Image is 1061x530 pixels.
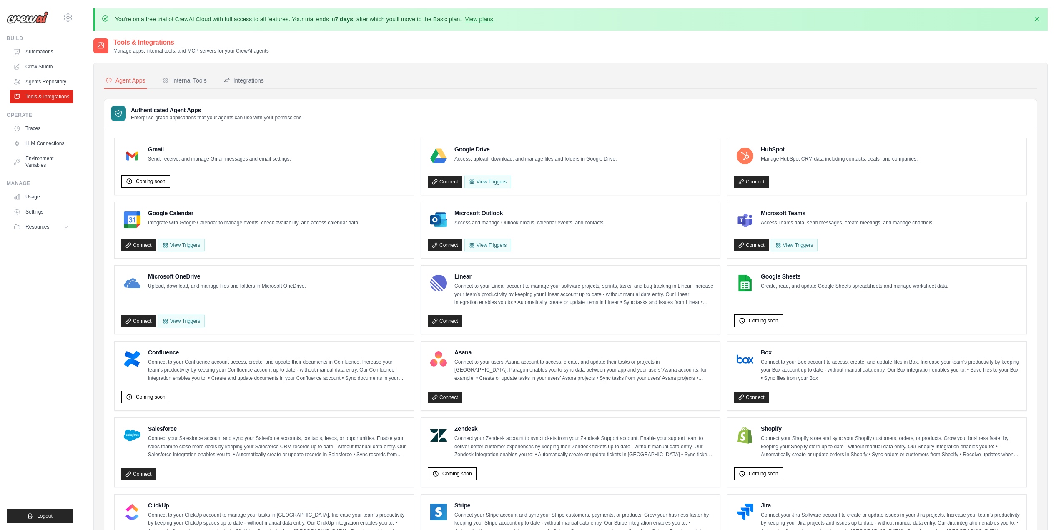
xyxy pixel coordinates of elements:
[454,155,617,163] p: Access, upload, download, and manage files and folders in Google Drive.
[222,73,266,89] button: Integrations
[10,190,73,203] a: Usage
[10,45,73,58] a: Automations
[131,114,302,121] p: Enterprise-grade applications that your agents can use with your permissions
[7,180,73,187] div: Manage
[761,501,1020,510] h4: Jira
[737,427,753,444] img: Shopify Logo
[136,394,166,400] span: Coming soon
[10,90,73,103] a: Tools & Integrations
[10,75,73,88] a: Agents Repository
[161,73,208,89] button: Internal Tools
[430,427,447,444] img: Zendesk Logo
[113,38,269,48] h2: Tools & Integrations
[223,76,264,85] div: Integrations
[124,351,140,367] img: Confluence Logo
[148,282,306,291] p: Upload, download, and manage files and folders in Microsoft OneDrive.
[428,315,462,327] a: Connect
[454,358,713,383] p: Connect to your users’ Asana account to access, create, and update their tasks or projects in [GE...
[734,239,769,251] a: Connect
[7,35,73,42] div: Build
[10,60,73,73] a: Crew Studio
[761,155,918,163] p: Manage HubSpot CRM data including contacts, deals, and companies.
[761,145,918,153] h4: HubSpot
[454,219,605,227] p: Access and manage Outlook emails, calendar events, and contacts.
[148,501,407,510] h4: ClickUp
[749,470,778,477] span: Coming soon
[148,219,359,227] p: Integrate with Google Calendar to manage events, check availability, and access calendar data.
[737,504,753,520] img: Jira Logo
[148,435,407,459] p: Connect your Salesforce account and sync your Salesforce accounts, contacts, leads, or opportunit...
[761,272,948,281] h4: Google Sheets
[7,11,48,24] img: Logo
[148,155,291,163] p: Send, receive, and manage Gmail messages and email settings.
[761,425,1020,433] h4: Shopify
[771,239,818,251] : View Triggers
[428,239,462,251] a: Connect
[158,239,205,251] button: View Triggers
[148,348,407,357] h4: Confluence
[464,176,511,188] : View Triggers
[737,148,753,164] img: HubSpot Logo
[761,282,948,291] p: Create, read, and update Google Sheets spreadsheets and manage worksheet data.
[158,315,205,327] : View Triggers
[430,275,447,291] img: Linear Logo
[430,351,447,367] img: Asana Logo
[428,392,462,403] a: Connect
[124,148,140,164] img: Gmail Logo
[124,504,140,520] img: ClickUp Logo
[162,76,207,85] div: Internal Tools
[464,239,511,251] : View Triggers
[124,427,140,444] img: Salesforce Logo
[465,16,493,23] a: View plans
[148,209,359,217] h4: Google Calendar
[442,470,472,477] span: Coming soon
[148,358,407,383] p: Connect to your Confluence account access, create, and update their documents in Confluence. Incr...
[10,205,73,219] a: Settings
[7,112,73,118] div: Operate
[335,16,353,23] strong: 7 days
[454,348,713,357] h4: Asana
[430,504,447,520] img: Stripe Logo
[37,513,53,520] span: Logout
[737,211,753,228] img: Microsoft Teams Logo
[113,48,269,54] p: Manage apps, internal tools, and MCP servers for your CrewAI agents
[121,239,156,251] a: Connect
[454,425,713,433] h4: Zendesk
[761,348,1020,357] h4: Box
[454,272,713,281] h4: Linear
[761,209,934,217] h4: Microsoft Teams
[761,358,1020,383] p: Connect to your Box account to access, create, and update files in Box. Increase your team’s prod...
[737,351,753,367] img: Box Logo
[749,317,778,324] span: Coming soon
[148,145,291,153] h4: Gmail
[7,509,73,523] button: Logout
[734,392,769,403] a: Connect
[734,176,769,188] a: Connect
[761,219,934,227] p: Access Teams data, send messages, create meetings, and manage channels.
[454,145,617,153] h4: Google Drive
[10,220,73,234] button: Resources
[136,178,166,185] span: Coming soon
[148,272,306,281] h4: Microsoft OneDrive
[454,209,605,217] h4: Microsoft Outlook
[761,435,1020,459] p: Connect your Shopify store and sync your Shopify customers, orders, or products. Grow your busine...
[115,15,495,23] p: You're on a free trial of CrewAI Cloud with full access to all features. Your trial ends in , aft...
[430,211,447,228] img: Microsoft Outlook Logo
[737,275,753,291] img: Google Sheets Logo
[104,73,147,89] button: Agent Apps
[10,152,73,172] a: Environment Variables
[148,425,407,433] h4: Salesforce
[105,76,145,85] div: Agent Apps
[131,106,302,114] h3: Authenticated Agent Apps
[121,315,156,327] a: Connect
[10,137,73,150] a: LLM Connections
[124,211,140,228] img: Google Calendar Logo
[454,435,713,459] p: Connect your Zendesk account to sync tickets from your Zendesk Support account. Enable your suppo...
[124,275,140,291] img: Microsoft OneDrive Logo
[428,176,462,188] a: Connect
[454,282,713,307] p: Connect to your Linear account to manage your software projects, sprints, tasks, and bug tracking...
[454,501,713,510] h4: Stripe
[10,122,73,135] a: Traces
[25,224,49,230] span: Resources
[430,148,447,164] img: Google Drive Logo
